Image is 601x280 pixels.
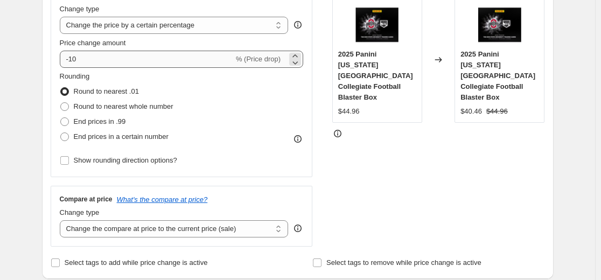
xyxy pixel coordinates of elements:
span: % (Price drop) [236,55,281,63]
h3: Compare at price [60,195,113,204]
span: End prices in .99 [74,117,126,125]
span: Change type [60,208,100,216]
input: -15 [60,51,234,68]
div: help [292,223,303,234]
span: Round to nearest .01 [74,87,139,95]
strike: $44.96 [486,106,508,117]
span: Rounding [60,72,90,80]
span: Select tags to remove while price change is active [326,258,481,267]
button: What's the compare at price? [117,195,208,204]
span: 2025 Panini [US_STATE][GEOGRAPHIC_DATA] Collegiate Football Blaster Box [338,50,413,101]
span: Show rounding direction options? [74,156,177,164]
img: 2025PaniniOhioStateUniversityCollegiateFootballHobbyBox1_80x.png [478,3,521,46]
img: 2025PaniniOhioStateUniversityCollegiateFootballHobbyBox1_80x.png [355,3,399,46]
div: $40.46 [460,106,482,117]
span: Select tags to add while price change is active [65,258,208,267]
span: Change type [60,5,100,13]
span: 2025 Panini [US_STATE][GEOGRAPHIC_DATA] Collegiate Football Blaster Box [460,50,535,101]
div: help [292,19,303,30]
span: Price change amount [60,39,126,47]
span: Round to nearest whole number [74,102,173,110]
span: End prices in a certain number [74,132,169,141]
div: $44.96 [338,106,360,117]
